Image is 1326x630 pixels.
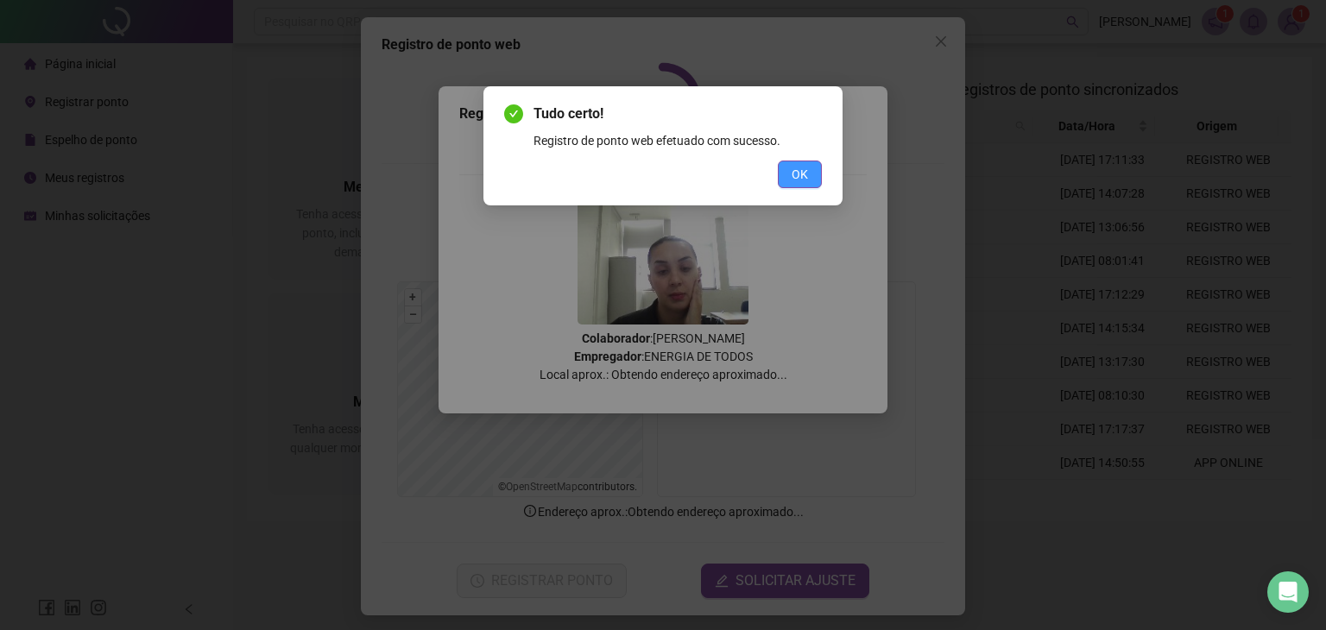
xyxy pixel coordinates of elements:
[534,131,822,150] div: Registro de ponto web efetuado com sucesso.
[534,104,822,124] span: Tudo certo!
[1267,571,1309,613] div: Open Intercom Messenger
[504,104,523,123] span: check-circle
[792,165,808,184] span: OK
[778,161,822,188] button: OK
